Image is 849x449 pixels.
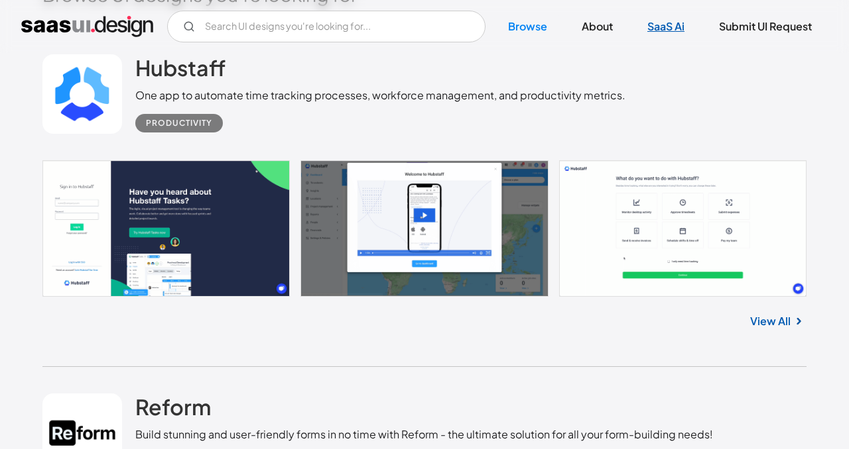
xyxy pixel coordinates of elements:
[21,16,153,37] a: home
[135,393,211,426] a: Reform
[750,313,791,329] a: View All
[135,393,211,420] h2: Reform
[167,11,486,42] form: Email Form
[135,54,226,81] h2: Hubstaff
[703,12,828,41] a: Submit UI Request
[631,12,700,41] a: SaaS Ai
[146,115,212,131] div: Productivity
[167,11,486,42] input: Search UI designs you're looking for...
[492,12,563,41] a: Browse
[566,12,629,41] a: About
[135,54,226,87] a: Hubstaff
[135,87,625,103] div: One app to automate time tracking processes, workforce management, and productivity metrics.
[135,426,713,442] div: Build stunning and user-friendly forms in no time with Reform - the ultimate solution for all you...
